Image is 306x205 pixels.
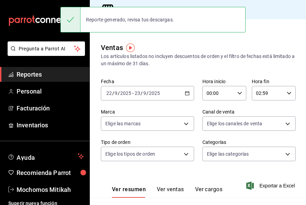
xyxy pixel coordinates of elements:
div: Los artículos listados no incluyen descuentos de orden y el filtro de fechas está limitado a un m... [101,53,295,67]
button: Ver ventas [157,186,184,198]
input: -- [114,90,118,96]
label: Hora fin [252,79,296,84]
span: Elige los tipos de orden [105,150,155,157]
input: -- [106,90,112,96]
div: Ventas [101,42,123,53]
span: Facturación [17,104,84,113]
span: Ayuda [17,152,75,160]
input: -- [143,90,146,96]
label: Canal de venta [202,109,296,114]
span: / [146,90,149,96]
input: ---- [120,90,132,96]
label: Fecha [101,79,194,84]
label: Tipo de orden [101,140,194,145]
input: -- [134,90,141,96]
span: Elige los canales de venta [207,120,262,127]
span: Personal [17,87,84,96]
span: Elige las categorías [207,150,249,157]
div: Reporte generado, revisa tus descargas. [80,12,180,27]
span: / [141,90,143,96]
span: Inventarios [17,120,84,130]
button: Pregunta a Parrot AI [8,41,85,56]
button: Ver resumen [112,186,146,198]
span: Pregunta a Parrot AI [19,45,74,52]
span: Recomienda Parrot [17,168,84,177]
span: / [118,90,120,96]
label: Categorías [202,140,296,145]
input: ---- [149,90,160,96]
div: navigation tabs [112,186,222,198]
button: Ver cargos [195,186,223,198]
span: - [132,90,134,96]
button: Exportar a Excel [248,182,295,190]
img: Tooltip marker [126,43,135,52]
a: Pregunta a Parrot AI [5,50,85,57]
span: Mochomos Mitikah [17,185,84,194]
span: / [112,90,114,96]
label: Hora inicio [202,79,246,84]
span: Elige las marcas [105,120,141,127]
label: Marca [101,109,194,114]
span: Reportes [17,70,84,79]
